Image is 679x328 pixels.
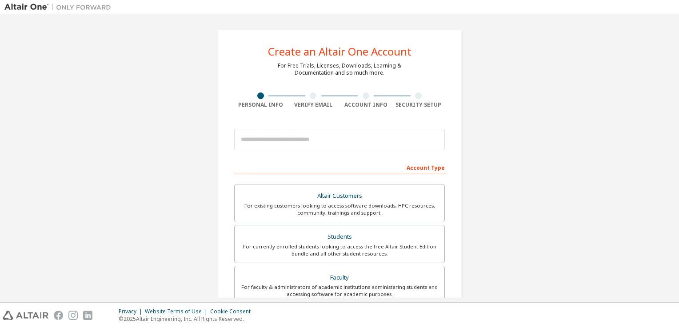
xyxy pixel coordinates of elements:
p: © 2025 Altair Engineering, Inc. All Rights Reserved. [119,315,256,323]
div: For faculty & administrators of academic institutions administering students and accessing softwa... [240,284,439,298]
div: Account Info [339,101,392,108]
div: Privacy [119,308,145,315]
div: For existing customers looking to access software downloads, HPC resources, community, trainings ... [240,202,439,216]
div: Account Type [234,160,445,174]
div: For currently enrolled students looking to access the free Altair Student Edition bundle and all ... [240,243,439,257]
div: Altair Customers [240,190,439,202]
div: For Free Trials, Licenses, Downloads, Learning & Documentation and so much more. [278,62,401,76]
img: Altair One [4,3,116,12]
div: Website Terms of Use [145,308,210,315]
img: altair_logo.svg [3,311,48,320]
div: Personal Info [234,101,287,108]
img: linkedin.svg [83,311,92,320]
div: Students [240,231,439,243]
img: facebook.svg [54,311,63,320]
div: Cookie Consent [210,308,256,315]
div: Verify Email [287,101,340,108]
div: Faculty [240,272,439,284]
div: Security Setup [392,101,445,108]
div: Create an Altair One Account [268,46,411,57]
img: instagram.svg [68,311,78,320]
